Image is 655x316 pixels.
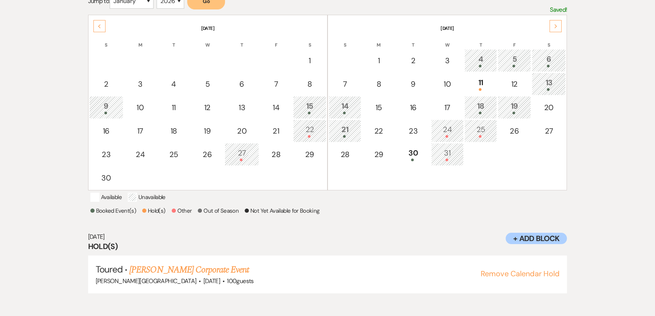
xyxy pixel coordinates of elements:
[502,53,527,67] div: 5
[229,125,255,137] div: 20
[435,102,459,113] div: 17
[469,100,493,114] div: 18
[536,102,562,113] div: 20
[435,124,459,138] div: 24
[333,124,357,138] div: 21
[333,78,357,90] div: 7
[435,55,459,66] div: 3
[366,125,391,137] div: 22
[502,125,527,137] div: 26
[128,193,166,202] p: Unavailable
[264,125,288,137] div: 21
[550,5,567,15] p: Saved!
[297,124,322,138] div: 22
[536,53,562,67] div: 6
[297,100,322,114] div: 15
[245,206,319,215] p: Not Yet Available for Booking
[435,78,459,90] div: 10
[260,33,292,48] th: F
[142,206,166,215] p: Hold(s)
[129,263,249,277] a: [PERSON_NAME] Corporate Event
[366,149,391,160] div: 29
[90,206,136,215] p: Booked Event(s)
[157,33,190,48] th: T
[400,102,426,113] div: 16
[400,78,426,90] div: 9
[93,78,119,90] div: 2
[396,33,430,48] th: T
[506,233,567,244] button: + Add Block
[195,102,220,113] div: 12
[480,270,559,277] button: Remove Calendar Hold
[93,100,119,114] div: 9
[264,102,288,113] div: 14
[96,263,123,275] span: Toured
[89,16,326,32] th: [DATE]
[464,33,497,48] th: T
[297,78,322,90] div: 8
[195,125,220,137] div: 19
[366,78,391,90] div: 8
[128,102,152,113] div: 10
[93,149,119,160] div: 23
[124,33,157,48] th: M
[502,78,527,90] div: 12
[435,147,459,161] div: 31
[469,124,493,138] div: 25
[469,77,493,91] div: 11
[203,277,220,285] span: [DATE]
[161,78,186,90] div: 4
[229,102,255,113] div: 13
[264,149,288,160] div: 28
[195,78,220,90] div: 5
[93,172,119,184] div: 30
[431,33,464,48] th: W
[128,149,152,160] div: 24
[329,33,361,48] th: S
[96,277,197,285] span: [PERSON_NAME][GEOGRAPHIC_DATA]
[89,33,123,48] th: S
[297,55,322,66] div: 1
[172,206,192,215] p: Other
[198,206,239,215] p: Out of Season
[362,33,395,48] th: M
[469,53,493,67] div: 4
[329,16,566,32] th: [DATE]
[293,33,326,48] th: S
[366,55,391,66] div: 1
[366,102,391,113] div: 15
[297,149,322,160] div: 29
[225,33,259,48] th: T
[536,125,562,137] div: 27
[532,33,566,48] th: S
[227,277,253,285] span: 100 guests
[161,102,186,113] div: 11
[536,77,562,91] div: 13
[88,233,567,241] h6: [DATE]
[191,33,224,48] th: W
[88,241,567,252] h3: Hold(s)
[195,149,220,160] div: 26
[400,147,426,161] div: 30
[161,125,186,137] div: 18
[498,33,531,48] th: F
[400,125,426,137] div: 23
[128,125,152,137] div: 17
[161,149,186,160] div: 25
[90,193,122,202] p: Available
[93,125,119,137] div: 16
[502,100,527,114] div: 19
[229,78,255,90] div: 6
[400,55,426,66] div: 2
[229,147,255,161] div: 27
[333,149,357,160] div: 28
[333,100,357,114] div: 14
[264,78,288,90] div: 7
[128,78,152,90] div: 3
